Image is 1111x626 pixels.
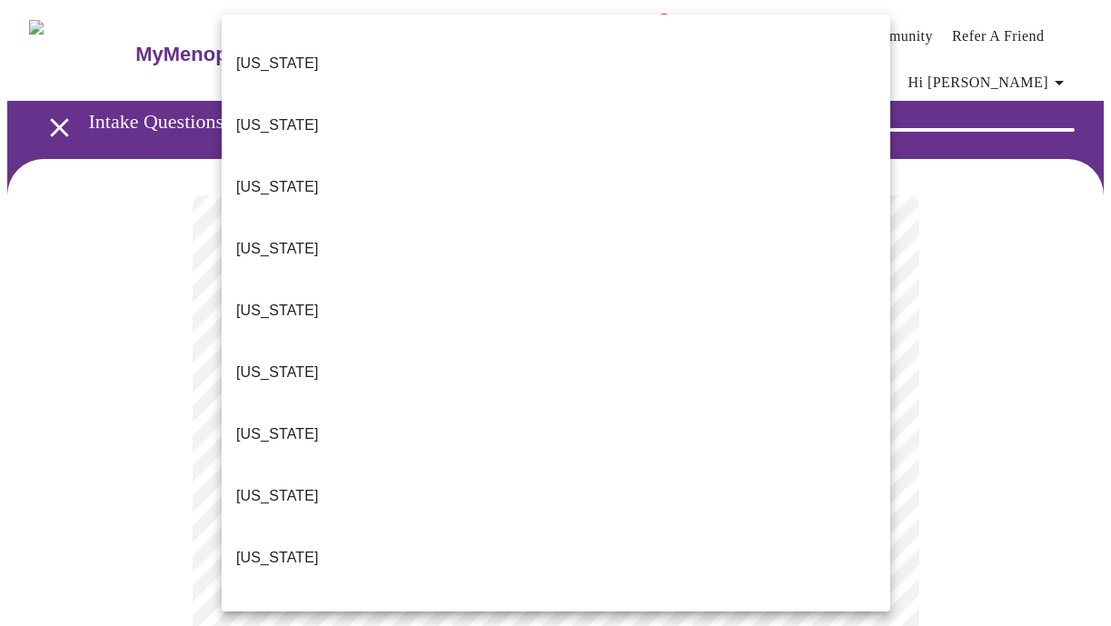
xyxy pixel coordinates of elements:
[236,114,319,136] p: [US_STATE]
[236,53,319,75] p: [US_STATE]
[236,423,319,445] p: [US_STATE]
[236,238,319,260] p: [US_STATE]
[236,362,319,383] p: [US_STATE]
[236,300,319,322] p: [US_STATE]
[236,176,319,198] p: [US_STATE]
[236,485,319,507] p: [US_STATE]
[236,547,319,569] p: [US_STATE]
